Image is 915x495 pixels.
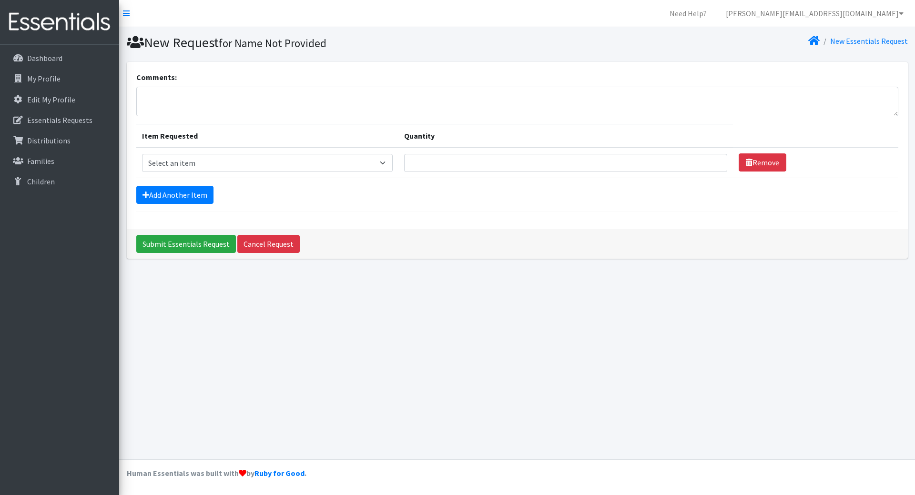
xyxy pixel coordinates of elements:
[718,4,911,23] a: [PERSON_NAME][EMAIL_ADDRESS][DOMAIN_NAME]
[127,468,306,478] strong: Human Essentials was built with by .
[27,156,54,166] p: Families
[136,124,399,148] th: Item Requested
[4,111,115,130] a: Essentials Requests
[4,131,115,150] a: Distributions
[4,6,115,38] img: HumanEssentials
[27,136,71,145] p: Distributions
[127,34,514,51] h1: New Request
[27,115,92,125] p: Essentials Requests
[4,69,115,88] a: My Profile
[27,177,55,186] p: Children
[4,152,115,171] a: Families
[254,468,305,478] a: Ruby for Good
[27,95,75,104] p: Edit My Profile
[136,186,213,204] a: Add Another Item
[398,124,733,148] th: Quantity
[4,49,115,68] a: Dashboard
[830,36,908,46] a: New Essentials Request
[237,235,300,253] a: Cancel Request
[4,172,115,191] a: Children
[27,53,62,63] p: Dashboard
[219,36,326,50] small: for Name Not Provided
[136,71,177,83] label: Comments:
[4,90,115,109] a: Edit My Profile
[739,153,786,172] a: Remove
[27,74,61,83] p: My Profile
[136,235,236,253] input: Submit Essentials Request
[662,4,714,23] a: Need Help?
